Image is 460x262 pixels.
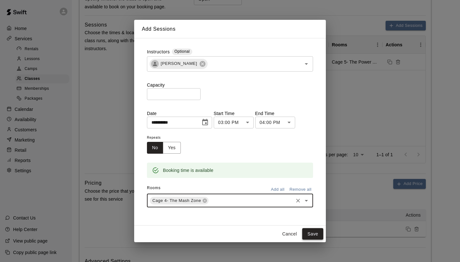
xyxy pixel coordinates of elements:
[147,142,181,154] div: outlined button group
[163,142,181,154] button: Yes
[134,20,326,38] h2: Add Sessions
[214,110,254,117] p: Start Time
[279,228,300,240] button: Cancel
[255,117,295,128] div: 04:00 PM
[151,60,159,68] div: Jeremy Almaguer
[149,59,208,69] div: [PERSON_NAME]
[267,185,288,195] button: Add all
[288,185,313,195] button: Remove all
[214,117,254,128] div: 03:00 PM
[163,165,213,176] div: Booking time is available
[147,134,186,142] span: Repeats
[302,228,323,240] button: Save
[147,186,161,190] span: Rooms
[147,142,163,154] button: No
[302,59,311,68] button: Open
[147,110,212,117] p: Date
[150,197,203,204] span: Cage 4- The Mash Zone
[199,116,211,129] button: Choose date, selected date is Aug 13, 2025
[147,82,313,88] p: Capacity
[294,196,303,205] button: Clear
[150,197,209,204] div: Cage 4- The Mash Zone
[255,110,295,117] p: End Time
[174,49,190,54] span: Optional
[302,196,311,205] button: Open
[147,49,170,56] label: Instructors
[157,60,201,67] span: [PERSON_NAME]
